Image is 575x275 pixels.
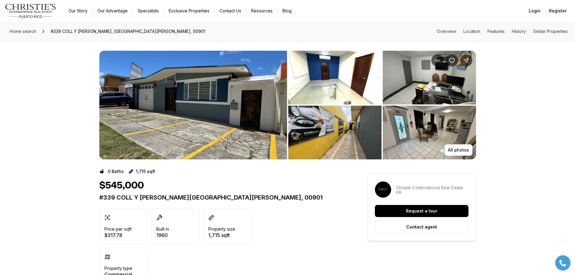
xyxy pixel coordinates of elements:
span: Home search [10,29,36,34]
p: Request a tour [406,209,437,213]
a: Skip to: History [512,29,526,34]
a: Exclusive Properties [164,7,214,15]
div: Listing Photos [99,51,476,159]
a: Home search [7,27,39,36]
p: Property size [208,227,235,232]
button: Login [525,5,544,17]
button: View image gallery [383,51,476,104]
h1: $545,000 [99,180,144,191]
p: Price per sqft [104,227,132,232]
p: Property type [104,266,132,271]
button: Contact agent [375,221,468,233]
a: Specialists [133,7,164,15]
p: 1,715 sqft [208,233,235,238]
li: 2 of 5 [288,51,476,159]
a: Blog [278,7,296,15]
p: Built in [156,227,169,232]
a: Our Story [64,7,92,15]
a: Skip to: Overview [437,29,456,34]
button: Save Property: #339 COLL Y TOSTE [446,54,458,66]
span: #339 COLL Y [PERSON_NAME], [GEOGRAPHIC_DATA][PERSON_NAME], 00901 [48,27,208,36]
button: View image gallery [288,51,382,104]
button: View image gallery [99,51,287,159]
p: All photos [448,148,469,152]
a: Resources [246,7,277,15]
button: View image gallery [383,106,476,159]
button: View image gallery [288,106,382,159]
button: All photos [445,144,472,156]
button: Contact Us [215,7,246,15]
nav: Page section menu [437,29,568,34]
p: #339 COLL Y [PERSON_NAME][GEOGRAPHIC_DATA][PERSON_NAME], 00901 [99,194,346,201]
button: Share Property: #339 COLL Y TOSTE [460,54,472,66]
img: logo [5,4,56,18]
p: 1960 [156,233,169,238]
a: Skip to: Similar Properties [533,29,568,34]
li: 1 of 5 [99,51,287,159]
span: Register [549,8,567,13]
a: Skip to: Location [463,29,480,34]
p: 0 Baths [108,169,124,174]
p: $317.78 [104,233,132,238]
p: Contact agent [406,225,437,229]
button: Register [545,5,570,17]
a: Our Advantage [93,7,133,15]
p: 1,715 sqft [136,169,155,174]
button: Property options [431,54,443,66]
p: Christie's International Real Estate PR [396,185,468,195]
span: Login [529,8,541,13]
button: Request a tour [375,205,468,217]
a: Skip to: Features [487,29,505,34]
